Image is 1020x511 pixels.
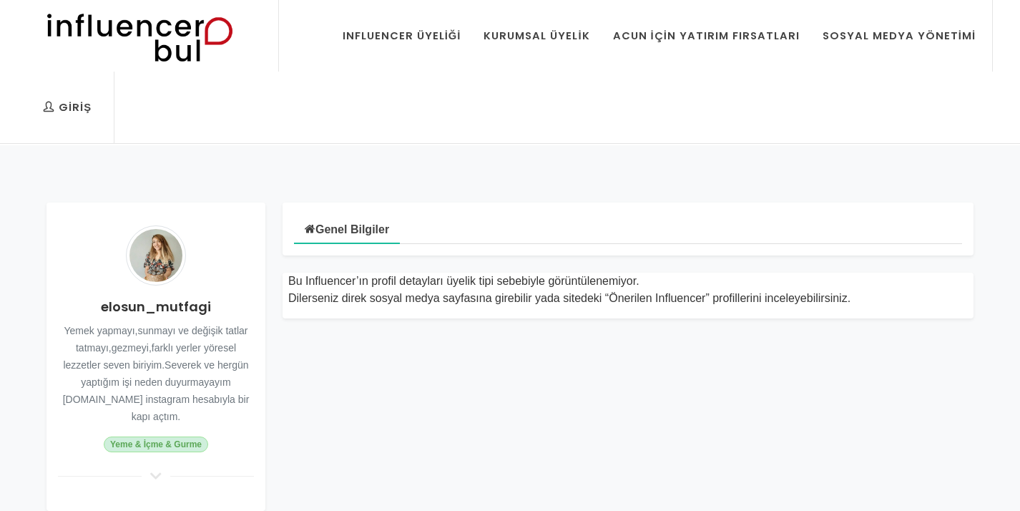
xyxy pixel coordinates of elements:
a: Genel Bilgiler [294,213,400,244]
div: Acun İçin Yatırım Fırsatları [613,28,800,44]
div: Giriş [43,99,92,115]
div: Kurumsal Üyelik [484,28,589,44]
a: Giriş [32,72,102,143]
img: Avatar [126,225,186,286]
div: Influencer Üyeliği [343,28,461,44]
h4: elosun_mutfagi [58,297,254,316]
div: Bu Influencer’ın profil detayları üyelik tipi sebebiyle görüntülenemiyor. Dilerseniz direk sosyal... [288,273,968,307]
span: Yeme & İçme & Gurme [104,437,208,452]
small: Yemek yapmayı,sunmayı ve değişik tatlar tatmayı,gezmeyi,farklı yerler yöresel lezzetler seven bir... [63,325,250,422]
div: Sosyal Medya Yönetimi [823,28,976,44]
